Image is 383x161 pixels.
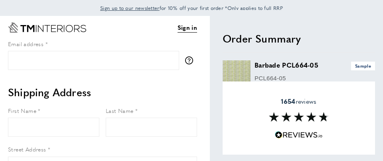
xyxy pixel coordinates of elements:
[275,131,323,139] img: Reviews.io 5 stars
[106,107,134,114] span: Last Name
[8,85,197,99] h2: Shipping Address
[255,60,375,70] h3: Barbade PCL664-05
[255,74,375,83] p: PCL664-05
[351,62,375,70] span: Sample
[8,40,43,48] span: Email address
[8,22,86,33] a: Go to Home page
[100,4,283,12] span: for 10% off your first order *Only applies to full RRP
[281,97,316,105] span: reviews
[223,60,251,88] img: Barbade PCL664-05
[100,4,160,12] a: Sign up to our newsletter
[269,112,329,122] img: Reviews section
[281,97,295,106] strong: 1654
[8,107,36,114] span: First Name
[8,145,46,153] span: Street Address
[178,23,197,33] a: Sign in
[223,31,375,46] h2: Order Summary
[185,56,197,64] button: More information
